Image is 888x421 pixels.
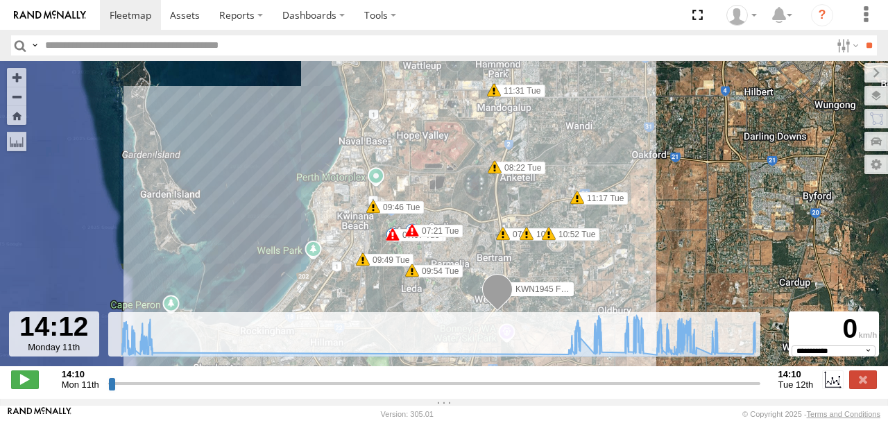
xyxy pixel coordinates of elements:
label: 07:21 Tue [412,225,463,237]
strong: 14:10 [62,369,99,379]
i: ? [811,4,833,26]
a: Visit our Website [8,407,71,421]
div: Jeff Wegner [721,5,762,26]
button: Zoom Home [7,106,26,125]
strong: 14:10 [778,369,814,379]
span: Tue 12th Aug 2025 [778,379,814,390]
label: 11:31 Tue [494,85,545,97]
div: Version: 305.01 [381,410,434,418]
button: Zoom out [7,87,26,106]
label: Close [849,370,877,388]
label: Search Filter Options [831,35,861,55]
label: 08:22 Tue [495,162,545,174]
div: 0 [791,313,877,345]
span: KWN1945 Flocon [515,284,581,294]
button: Zoom in [7,68,26,87]
a: Terms and Conditions [807,410,880,418]
label: 10:52 Tue [549,228,599,241]
label: 11:17 Tue [577,192,628,205]
div: © Copyright 2025 - [742,410,880,418]
span: Mon 11th Aug 2025 [62,379,99,390]
label: Search Query [29,35,40,55]
label: 07:07 Tue [393,229,443,241]
label: Play/Stop [11,370,39,388]
label: 09:46 Tue [373,201,424,214]
label: Map Settings [864,155,888,174]
img: rand-logo.svg [14,10,86,20]
label: 09:54 Tue [412,265,463,277]
label: Measure [7,132,26,151]
label: 09:49 Tue [363,254,413,266]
